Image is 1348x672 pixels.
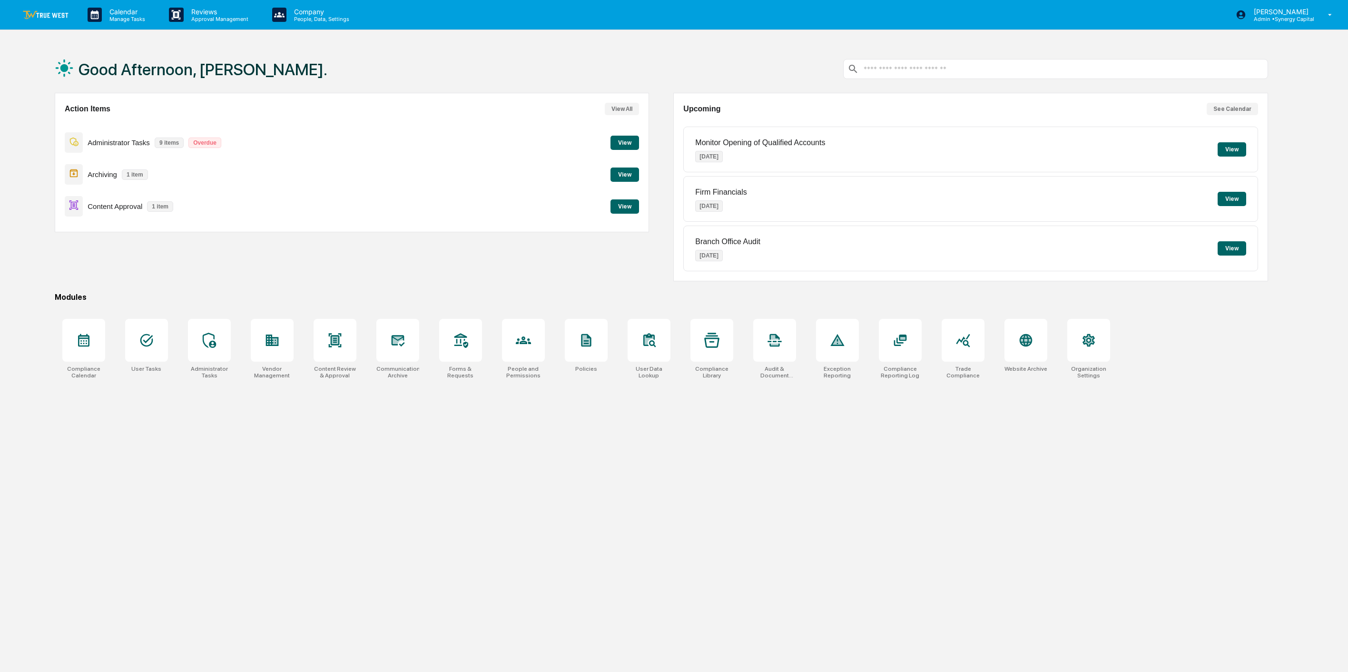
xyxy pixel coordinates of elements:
[65,105,110,113] h2: Action Items
[88,138,150,147] p: Administrator Tasks
[695,237,760,246] p: Branch Office Audit
[184,8,253,16] p: Reviews
[122,169,148,180] p: 1 item
[184,16,253,22] p: Approval Management
[1207,103,1258,115] button: See Calendar
[286,8,354,16] p: Company
[1218,241,1246,256] button: View
[610,136,639,150] button: View
[610,169,639,178] a: View
[1246,16,1314,22] p: Admin • Synergy Capital
[683,105,720,113] h2: Upcoming
[79,60,327,79] h1: Good Afternoon, [PERSON_NAME].
[62,366,105,379] div: Compliance Calendar
[879,366,922,379] div: Compliance Reporting Log
[610,199,639,214] button: View
[1067,366,1110,379] div: Organization Settings
[376,366,419,379] div: Communications Archive
[816,366,859,379] div: Exception Reporting
[605,103,639,115] button: View All
[695,151,723,162] p: [DATE]
[610,168,639,182] button: View
[314,366,356,379] div: Content Review & Approval
[695,188,747,197] p: Firm Financials
[695,138,825,147] p: Monitor Opening of Qualified Accounts
[610,138,639,147] a: View
[695,200,723,212] p: [DATE]
[1004,366,1047,372] div: Website Archive
[1218,142,1246,157] button: View
[188,366,231,379] div: Administrator Tasks
[753,366,796,379] div: Audit & Document Logs
[575,366,597,372] div: Policies
[251,366,294,379] div: Vendor Management
[88,170,117,178] p: Archiving
[610,201,639,210] a: View
[88,202,142,210] p: Content Approval
[147,201,173,212] p: 1 item
[55,293,1268,302] div: Modules
[695,250,723,261] p: [DATE]
[628,366,670,379] div: User Data Lookup
[1218,192,1246,206] button: View
[942,366,984,379] div: Trade Compliance
[690,366,733,379] div: Compliance Library
[23,10,69,20] img: logo
[439,366,482,379] div: Forms & Requests
[286,16,354,22] p: People, Data, Settings
[1246,8,1314,16] p: [PERSON_NAME]
[188,138,221,148] p: Overdue
[102,8,150,16] p: Calendar
[155,138,184,148] p: 9 items
[502,366,545,379] div: People and Permissions
[131,366,161,372] div: User Tasks
[102,16,150,22] p: Manage Tasks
